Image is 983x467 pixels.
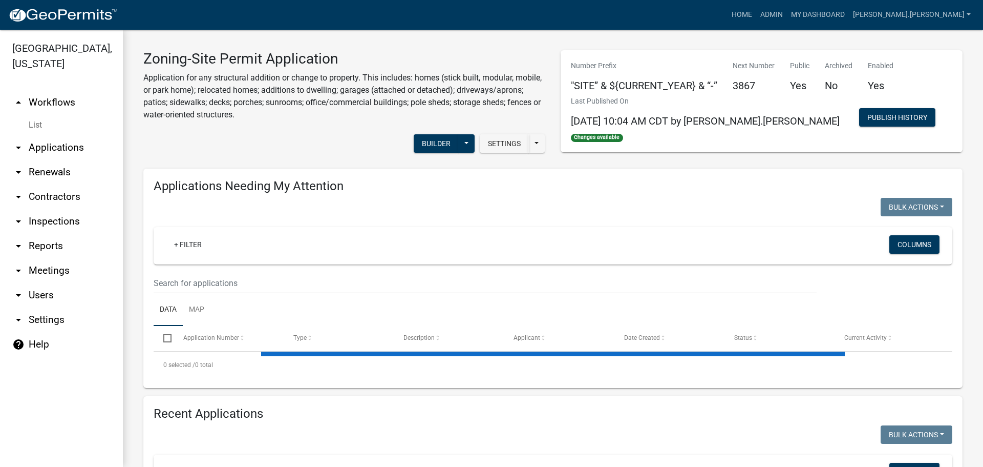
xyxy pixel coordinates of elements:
[143,72,545,121] p: Application for any structural addition or change to property. This includes: homes (stick built,...
[12,240,25,252] i: arrow_drop_down
[728,5,756,25] a: Home
[154,294,183,327] a: Data
[183,294,210,327] a: Map
[733,79,775,92] h5: 3867
[614,326,724,351] datatable-header-cell: Date Created
[12,141,25,154] i: arrow_drop_down
[571,134,623,142] span: Changes available
[571,115,840,127] span: [DATE] 10:04 AM CDT by [PERSON_NAME].[PERSON_NAME]
[154,179,952,194] h4: Applications Needing My Attention
[12,96,25,109] i: arrow_drop_up
[166,235,210,254] a: + Filter
[284,326,394,351] datatable-header-cell: Type
[12,166,25,178] i: arrow_drop_down
[154,352,952,378] div: 0 total
[571,79,717,92] h5: "SITE” & ${CURRENT_YEAR} & “-”
[849,5,975,25] a: [PERSON_NAME].[PERSON_NAME]
[293,334,307,341] span: Type
[889,235,939,254] button: Columns
[868,60,893,71] p: Enabled
[571,96,840,107] p: Last Published On
[868,79,893,92] h5: Yes
[514,334,540,341] span: Applicant
[12,289,25,301] i: arrow_drop_down
[835,326,945,351] datatable-header-cell: Current Activity
[183,334,239,341] span: Application Number
[480,134,529,153] button: Settings
[756,5,787,25] a: Admin
[571,60,717,71] p: Number Prefix
[154,273,817,294] input: Search for applications
[12,314,25,326] i: arrow_drop_down
[394,326,504,351] datatable-header-cell: Description
[173,326,283,351] datatable-header-cell: Application Number
[787,5,849,25] a: My Dashboard
[12,215,25,228] i: arrow_drop_down
[154,407,952,421] h4: Recent Applications
[844,334,887,341] span: Current Activity
[12,265,25,277] i: arrow_drop_down
[859,114,935,123] wm-modal-confirm: Workflow Publish History
[414,134,459,153] button: Builder
[825,79,852,92] h5: No
[733,60,775,71] p: Next Number
[12,338,25,351] i: help
[12,191,25,203] i: arrow_drop_down
[790,79,809,92] h5: Yes
[881,198,952,216] button: Bulk Actions
[143,50,545,68] h3: Zoning-Site Permit Application
[163,361,195,369] span: 0 selected /
[790,60,809,71] p: Public
[624,334,660,341] span: Date Created
[881,425,952,444] button: Bulk Actions
[154,326,173,351] datatable-header-cell: Select
[504,326,614,351] datatable-header-cell: Applicant
[724,326,835,351] datatable-header-cell: Status
[825,60,852,71] p: Archived
[403,334,435,341] span: Description
[859,108,935,127] button: Publish History
[734,334,752,341] span: Status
